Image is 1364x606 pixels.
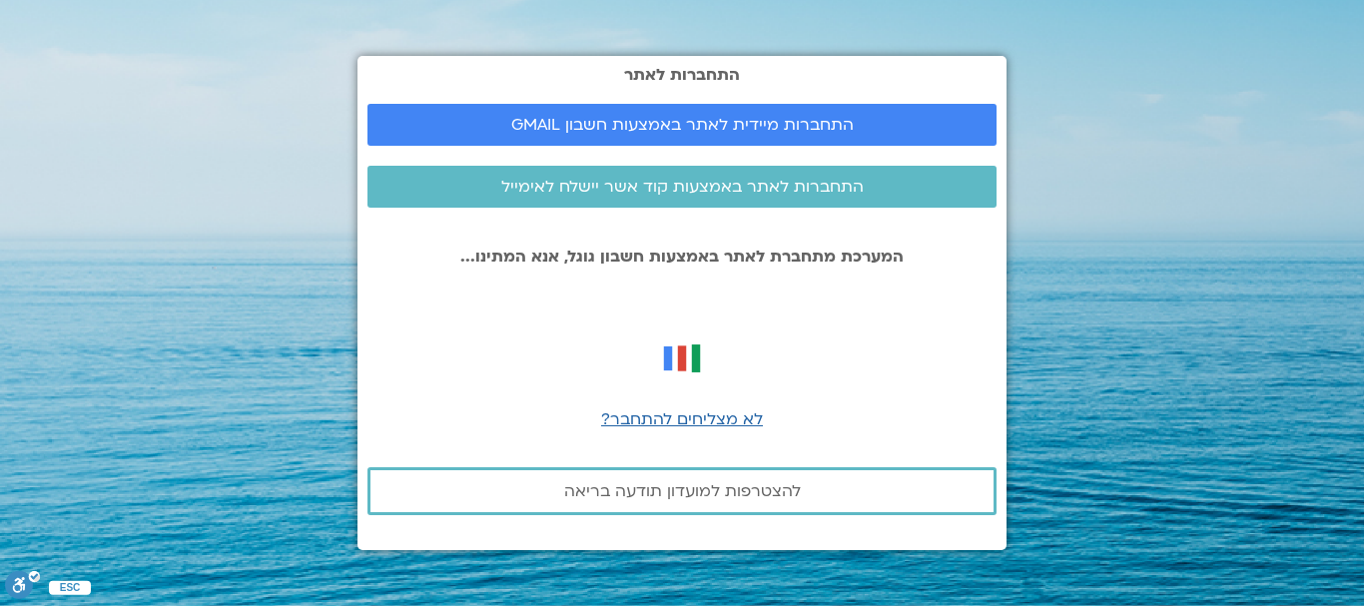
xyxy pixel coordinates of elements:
[367,66,997,84] h2: התחברות לאתר
[367,248,997,266] p: המערכת מתחברת לאתר באמצעות חשבון גוגל, אנא המתינו...
[601,408,763,430] a: לא מצליחים להתחבר?
[367,166,997,208] a: התחברות לאתר באמצעות קוד אשר יישלח לאימייל
[511,116,854,134] span: התחברות מיידית לאתר באמצעות חשבון GMAIL
[564,482,801,500] span: להצטרפות למועדון תודעה בריאה
[367,104,997,146] a: התחברות מיידית לאתר באמצעות חשבון GMAIL
[367,467,997,515] a: להצטרפות למועדון תודעה בריאה
[501,178,864,196] span: התחברות לאתר באמצעות קוד אשר יישלח לאימייל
